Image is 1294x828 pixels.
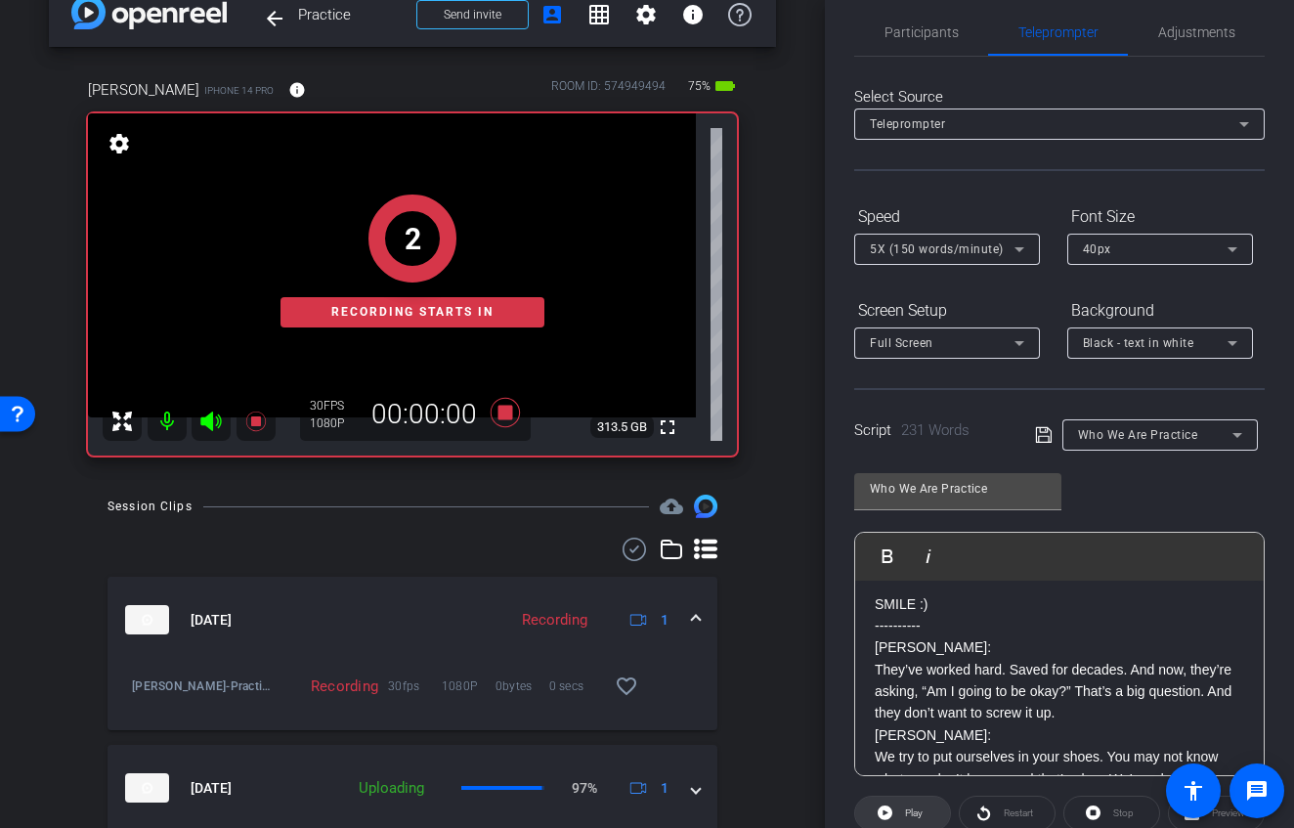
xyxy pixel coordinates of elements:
mat-icon: account_box [540,3,564,26]
p: SMILE :) [875,593,1244,615]
span: Destinations for your clips [660,495,683,518]
img: thumb-nail [125,605,169,634]
span: Send invite [444,7,501,22]
span: [DATE] [191,610,232,631]
mat-icon: accessibility [1182,779,1205,803]
p: [PERSON_NAME]: They’ve worked hard. Saved for decades. And now, they’re asking, “Am I going to be... [875,636,1244,724]
span: Participants [884,25,959,39]
span: Teleprompter [1018,25,1099,39]
div: Select Source [854,86,1265,109]
span: 1 [661,778,669,799]
span: Who We Are Practice [1078,428,1198,442]
span: 40px [1083,242,1111,256]
div: Recording [273,676,388,696]
span: 231 Words [901,421,970,439]
span: [PERSON_NAME]-Practice-[PERSON_NAME] TA1-2025-08-19-07-34-35-812-0 [132,676,273,696]
div: 2 [405,217,421,261]
button: Bold (⌘B) [869,537,906,576]
div: Session Clips [108,497,193,516]
span: 30fps [388,676,442,696]
div: thumb-nail[DATE]Recording1 [108,663,717,730]
mat-expansion-panel-header: thumb-nail[DATE]Recording1 [108,577,717,663]
div: Font Size [1067,200,1253,234]
span: 1080P [442,676,496,696]
mat-icon: grid_on [587,3,611,26]
div: Recording starts in [280,297,544,327]
span: 5X (150 words/minute) [870,242,1004,256]
input: Title [870,477,1046,501]
span: Black - text in white [1083,336,1194,350]
span: Adjustments [1158,25,1235,39]
mat-icon: message [1245,779,1269,803]
span: Teleprompter [870,117,945,131]
div: Speed [854,200,1040,234]
div: Background [1067,294,1253,327]
span: 0bytes [496,676,549,696]
mat-icon: favorite_border [615,675,638,698]
div: Recording [512,609,597,632]
mat-icon: settings [634,3,658,26]
span: [DATE] [191,778,232,799]
mat-icon: arrow_back [263,7,286,30]
div: Script [854,419,1008,442]
span: Full Screen [870,336,933,350]
span: 0 secs [549,676,603,696]
div: Screen Setup [854,294,1040,327]
mat-icon: info [681,3,705,26]
span: 1 [661,610,669,631]
img: Session clips [694,495,717,518]
p: ---------- [875,615,1244,636]
p: 97% [572,778,597,799]
mat-icon: cloud_upload [660,495,683,518]
span: Play [905,807,923,818]
img: thumb-nail [125,773,169,803]
div: Uploading [349,777,434,800]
